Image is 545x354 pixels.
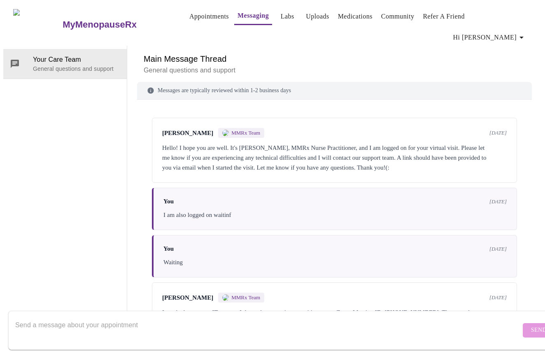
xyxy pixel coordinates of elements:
[419,8,468,25] button: Refer a Friend
[62,10,170,39] a: MyMenopauseRx
[274,8,300,25] button: Labs
[489,198,507,205] span: [DATE]
[238,10,269,21] a: Messaging
[281,11,294,22] a: Labs
[63,19,137,30] h3: MyMenopauseRx
[222,294,229,301] img: MMRX
[453,32,526,43] span: Hi [PERSON_NAME]
[162,130,213,137] span: [PERSON_NAME]
[163,257,507,267] div: Waiting
[489,246,507,252] span: [DATE]
[163,198,174,205] span: You
[450,29,530,46] button: Hi [PERSON_NAME]
[381,11,415,22] a: Community
[423,11,465,22] a: Refer a Friend
[13,9,62,40] img: MyMenopauseRx Logo
[378,8,418,25] button: Community
[3,49,127,79] div: Your Care TeamGeneral questions and support
[489,130,507,136] span: [DATE]
[144,52,525,65] h6: Main Message Thread
[303,8,333,25] button: Uploads
[231,130,260,136] span: MMRx Team
[186,8,232,25] button: Appointments
[489,294,507,301] span: [DATE]
[33,55,120,65] span: Your Care Team
[222,130,229,136] img: MMRX
[306,11,329,22] a: Uploads
[137,82,532,100] div: Messages are typically reviewed within 1-2 business days
[335,8,376,25] button: Medications
[189,11,229,22] a: Appointments
[338,11,373,22] a: Medications
[231,294,260,301] span: MMRx Team
[234,7,272,25] button: Messaging
[162,294,213,301] span: [PERSON_NAME]
[33,65,120,73] p: General questions and support
[163,245,174,252] span: You
[162,143,507,172] div: Hello! I hope you are well. It's [PERSON_NAME], MMRx Nurse Practitioner, and I am logged on for y...
[15,317,521,343] textarea: Send a message about your appointment
[144,65,525,75] p: General questions and support
[163,210,507,220] div: I am also logged on waitinf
